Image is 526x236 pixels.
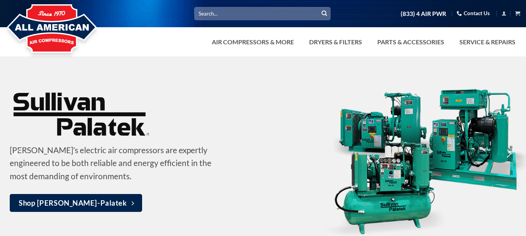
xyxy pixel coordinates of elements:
[515,9,520,18] a: View cart
[501,9,507,18] a: Login
[10,194,142,212] a: Shop [PERSON_NAME]-Palatek
[401,7,446,21] a: (833) 4 AIR PWR
[19,198,127,209] span: Shop [PERSON_NAME]-Palatek
[11,134,25,173] button: Previous
[207,34,299,50] a: Air Compressors & More
[10,143,216,182] p: [PERSON_NAME]’s electric air compressors are expertly engineered to be both reliable and energy e...
[318,8,330,19] button: Submit
[457,7,490,19] a: Contact Us
[501,134,515,173] button: Next
[10,87,151,143] img: Sullivan-Palatek
[373,34,449,50] a: Parts & Accessories
[304,34,367,50] a: Dryers & Filters
[194,7,331,20] input: Search…
[455,34,520,50] a: Service & Repairs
